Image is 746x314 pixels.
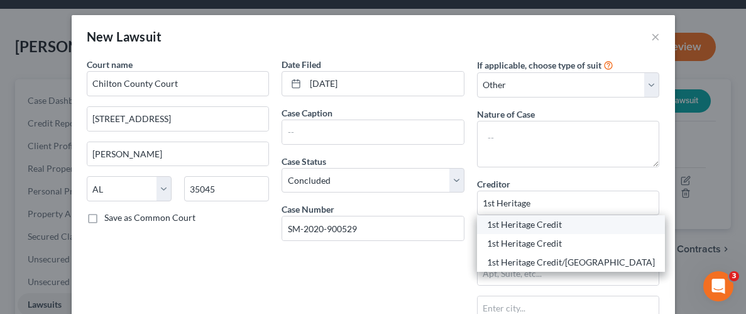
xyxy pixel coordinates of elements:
span: Court name [87,59,133,70]
input: MM/DD/YYYY [305,72,464,96]
label: Date Filed [282,58,321,71]
span: 3 [729,271,739,281]
input: Apt, Suite, etc... [478,261,659,285]
input: Search court by name... [87,71,270,96]
div: 1st Heritage Credit/[GEOGRAPHIC_DATA] [487,256,655,269]
div: 1st Heritage Credit [487,237,655,250]
label: Save as Common Court [104,211,195,224]
input: -- [282,120,464,144]
input: Enter zip... [184,176,269,201]
input: Search creditor by name... [477,191,660,216]
label: Nature of Case [477,108,535,121]
input: Enter address... [87,107,269,131]
input: # [282,216,464,240]
button: × [651,29,660,44]
span: New [87,29,114,44]
span: Lawsuit [116,29,162,44]
span: Creditor [477,179,510,189]
label: Case Number [282,203,334,216]
div: 1st Heritage Credit [487,218,655,231]
label: Case Caption [282,106,332,120]
input: Enter city... [87,142,269,166]
iframe: Intercom live chat [703,271,733,301]
label: If applicable, choose type of suit [477,59,601,72]
span: Case Status [282,156,326,167]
